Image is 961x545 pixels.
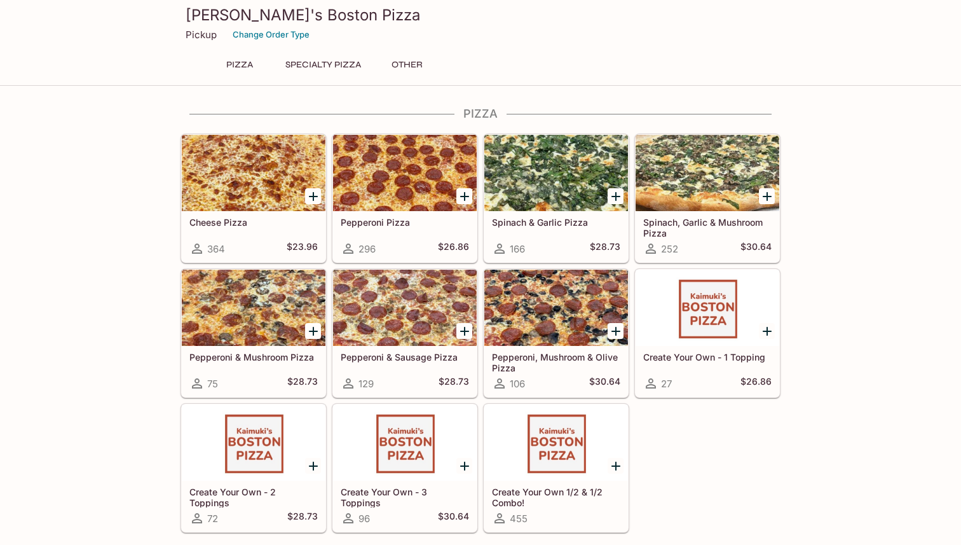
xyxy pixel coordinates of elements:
span: 72 [207,513,218,525]
button: Other [378,56,435,74]
div: Spinach & Garlic Pizza [484,135,628,211]
h5: Spinach & Garlic Pizza [492,217,620,228]
button: Add Create Your Own - 3 Toppings [456,458,472,474]
a: Cheese Pizza364$23.96 [181,134,326,263]
button: Add Spinach, Garlic & Mushroom Pizza [759,188,775,204]
h5: $30.64 [438,511,469,526]
h5: $30.64 [740,241,772,256]
button: Add Cheese Pizza [305,188,321,204]
h5: $28.73 [590,241,620,256]
button: Add Create Your Own 1/2 & 1/2 Combo! [608,458,624,474]
a: Spinach, Garlic & Mushroom Pizza252$30.64 [635,134,780,263]
span: 106 [510,378,525,390]
h3: [PERSON_NAME]'s Boston Pizza [186,5,775,25]
h5: $30.64 [589,376,620,391]
div: Pepperoni & Sausage Pizza [333,270,477,346]
span: 296 [358,243,376,255]
span: 364 [207,243,225,255]
span: 252 [661,243,678,255]
a: Pepperoni, Mushroom & Olive Pizza106$30.64 [484,269,629,397]
span: 166 [510,243,525,255]
h5: $28.73 [287,376,318,391]
button: Add Pepperoni Pizza [456,188,472,204]
a: Create Your Own - 1 Topping27$26.86 [635,269,780,397]
h5: $23.96 [287,241,318,256]
h5: Create Your Own - 1 Topping [643,352,772,362]
div: Pepperoni, Mushroom & Olive Pizza [484,270,628,346]
h5: Create Your Own - 3 Toppings [341,486,469,507]
button: Add Pepperoni & Mushroom Pizza [305,323,321,339]
p: Pickup [186,29,217,41]
h5: Create Your Own 1/2 & 1/2 Combo! [492,486,620,507]
a: Pepperoni & Sausage Pizza129$28.73 [332,269,477,397]
h5: Pepperoni Pizza [341,217,469,228]
a: Pepperoni Pizza296$26.86 [332,134,477,263]
div: Pepperoni Pizza [333,135,477,211]
a: Create Your Own 1/2 & 1/2 Combo!455 [484,404,629,532]
h5: $28.73 [287,511,318,526]
h5: Pepperoni & Mushroom Pizza [189,352,318,362]
span: 129 [358,378,374,390]
h5: Spinach, Garlic & Mushroom Pizza [643,217,772,238]
h5: Create Your Own - 2 Toppings [189,486,318,507]
h4: Pizza [181,107,780,121]
div: Cheese Pizza [182,135,325,211]
button: Add Spinach & Garlic Pizza [608,188,624,204]
button: Add Pepperoni & Sausage Pizza [456,323,472,339]
a: Create Your Own - 3 Toppings96$30.64 [332,404,477,532]
a: Spinach & Garlic Pizza166$28.73 [484,134,629,263]
h5: Pepperoni & Sausage Pizza [341,352,469,362]
button: Add Create Your Own - 2 Toppings [305,458,321,474]
div: Pepperoni & Mushroom Pizza [182,270,325,346]
button: Add Pepperoni, Mushroom & Olive Pizza [608,323,624,339]
span: 27 [661,378,672,390]
a: Create Your Own - 2 Toppings72$28.73 [181,404,326,532]
button: Change Order Type [227,25,315,45]
span: 96 [358,513,370,525]
h5: Cheese Pizza [189,217,318,228]
span: 455 [510,513,528,525]
button: Specialty Pizza [278,56,368,74]
h5: Pepperoni, Mushroom & Olive Pizza [492,352,620,373]
button: Pizza [211,56,268,74]
h5: $26.86 [438,241,469,256]
button: Add Create Your Own - 1 Topping [759,323,775,339]
h5: $28.73 [439,376,469,391]
div: Create Your Own - 2 Toppings [182,404,325,481]
div: Create Your Own - 1 Topping [636,270,779,346]
div: Create Your Own 1/2 & 1/2 Combo! [484,404,628,481]
div: Create Your Own - 3 Toppings [333,404,477,481]
span: 75 [207,378,218,390]
div: Spinach, Garlic & Mushroom Pizza [636,135,779,211]
h5: $26.86 [740,376,772,391]
a: Pepperoni & Mushroom Pizza75$28.73 [181,269,326,397]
